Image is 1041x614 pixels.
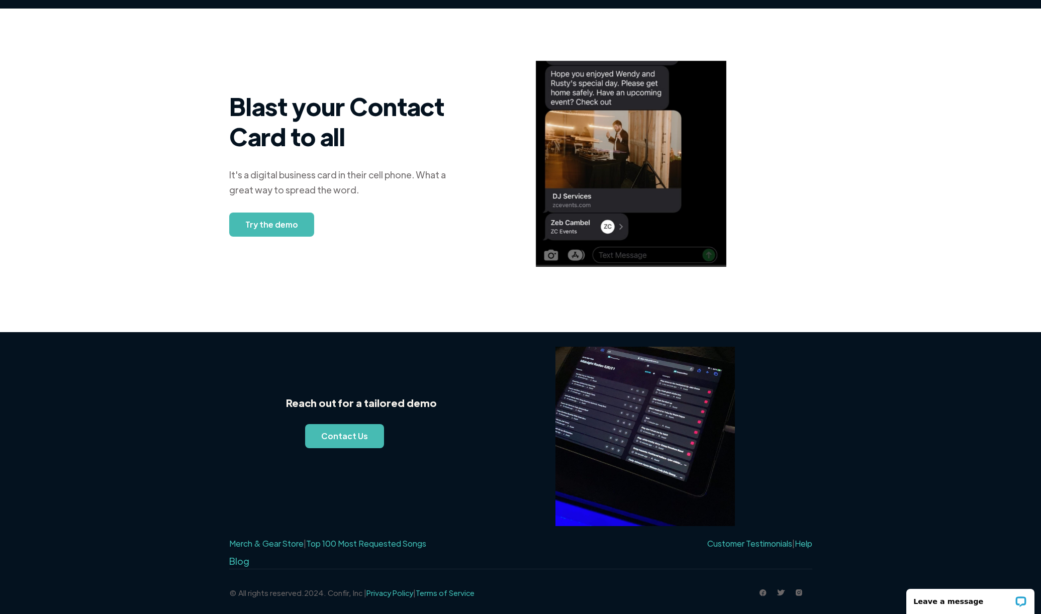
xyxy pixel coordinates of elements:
[306,538,426,549] a: Top 100 Most Requested Songs
[229,213,314,237] a: Try the demo
[305,424,384,448] a: Contact Us
[229,538,304,549] a: Merch & Gear Store
[795,538,812,549] a: Help
[229,536,426,551] div: |
[366,588,413,597] a: Privacy Policy
[707,538,792,549] a: Customer Testimonials
[286,396,458,409] strong: Reach out for a tailored demo
[229,585,475,600] div: © All rights reserved.2024. Confir, Inc | |
[229,90,444,152] strong: Blast your Contact Card to all
[536,61,727,267] img: screenshot
[416,588,475,597] a: Terms of Service
[704,536,812,551] div: |
[900,582,1041,614] iframe: LiveChat chat widget
[229,555,249,567] a: Blog
[229,167,460,197] div: It's a digital business card in their cell phone. What a great way to spread the word.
